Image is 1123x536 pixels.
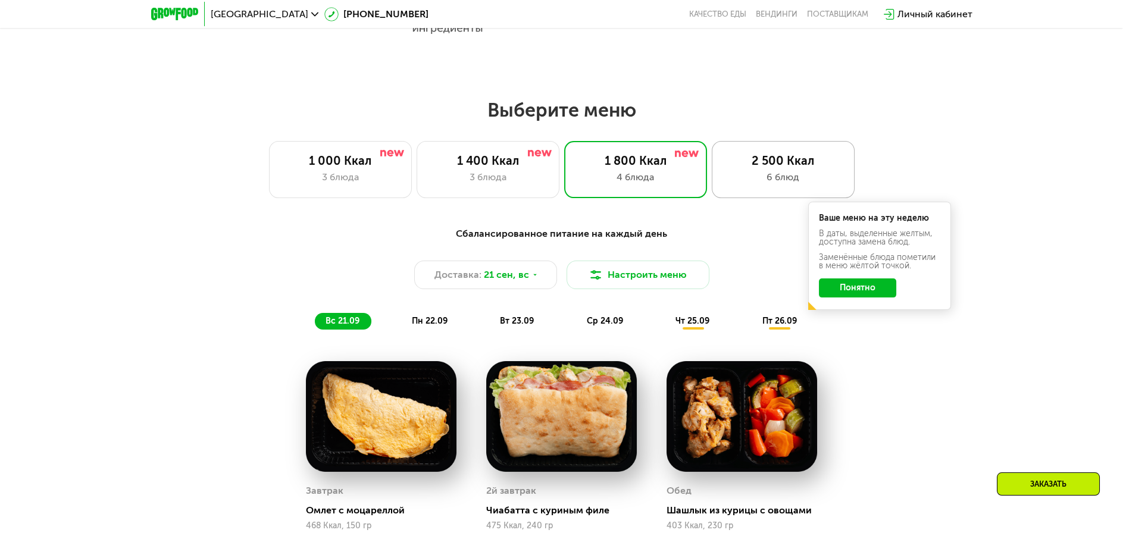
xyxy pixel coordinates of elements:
[807,10,868,19] div: поставщикам
[211,10,308,19] span: [GEOGRAPHIC_DATA]
[486,482,536,500] div: 2й завтрак
[429,170,547,184] div: 3 блюда
[281,170,399,184] div: 3 блюда
[486,521,637,531] div: 475 Ккал, 240 гр
[434,268,481,282] span: Доставка:
[306,504,466,516] div: Омлет с моцареллой
[819,253,940,270] div: Заменённые блюда пометили в меню жёлтой точкой.
[819,230,940,246] div: В даты, выделенные желтым, доступна замена блюд.
[484,268,529,282] span: 21 сен, вс
[587,316,623,326] span: ср 24.09
[429,153,547,168] div: 1 400 Ккал
[306,482,343,500] div: Завтрак
[675,316,709,326] span: чт 25.09
[819,214,940,222] div: Ваше меню на эту неделю
[819,278,896,297] button: Понятно
[756,10,797,19] a: Вендинги
[577,170,695,184] div: 4 блюда
[326,316,359,326] span: вс 21.09
[577,153,695,168] div: 1 800 Ккал
[897,7,972,21] div: Личный кабинет
[689,10,746,19] a: Качество еды
[667,504,827,516] div: Шашлык из курицы с овощами
[724,170,842,184] div: 6 блюд
[412,316,448,326] span: пн 22.09
[667,482,692,500] div: Обед
[500,316,534,326] span: вт 23.09
[724,153,842,168] div: 2 500 Ккал
[567,261,709,289] button: Настроить меню
[306,521,456,531] div: 468 Ккал, 150 гр
[324,7,428,21] a: [PHONE_NUMBER]
[486,504,646,516] div: Чиабатта с куриным филе
[209,227,914,242] div: Сбалансированное питание на каждый день
[38,98,1085,122] h2: Выберите меню
[762,316,796,326] span: пт 26.09
[997,472,1100,496] div: Заказать
[667,521,817,531] div: 403 Ккал, 230 гр
[281,153,399,168] div: 1 000 Ккал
